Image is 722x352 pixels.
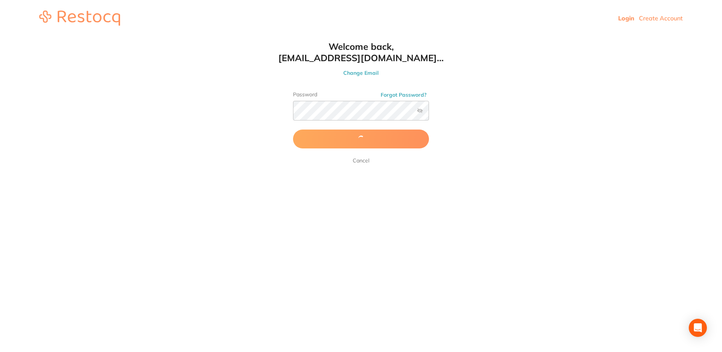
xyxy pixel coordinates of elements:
[618,14,634,22] a: Login
[39,11,120,26] img: restocq_logo.svg
[278,69,444,76] button: Change Email
[689,319,707,337] div: Open Intercom Messenger
[378,91,429,98] button: Forgot Password?
[639,14,683,22] a: Create Account
[278,41,444,63] h1: Welcome back, [EMAIL_ADDRESS][DOMAIN_NAME]...
[351,156,371,165] a: Cancel
[293,91,429,98] label: Password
